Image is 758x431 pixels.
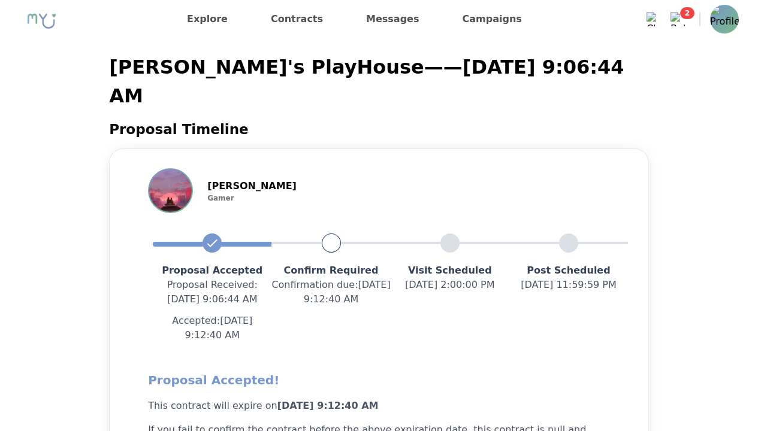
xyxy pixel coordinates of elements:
img: Profile [149,169,192,212]
b: [DATE] 9:12:40 AM [277,400,379,411]
p: [DATE] 11:59:59 PM [509,278,628,292]
img: Bell [671,12,685,26]
p: Post Scheduled [509,263,628,278]
a: Explore [182,10,232,29]
img: Profile [710,5,739,34]
a: Messages [361,10,424,29]
p: This contract will expire on [148,399,610,413]
p: Gamer [207,193,297,203]
p: Proposal Received : [DATE] 9:06:44 AM [153,278,271,306]
h2: Proposal Accepted! [148,371,610,389]
p: Proposal Accepted [153,263,271,278]
img: Chat [647,12,661,26]
p: [PERSON_NAME]'s PlayHouse — — [DATE] 9:06:44 AM [109,53,649,110]
p: Visit Scheduled [391,263,509,278]
a: Campaigns [458,10,527,29]
h2: Proposal Timeline [109,120,649,139]
p: [DATE] 2:00:00 PM [391,278,509,292]
p: Accepted: [DATE] 9:12:40 AM [153,314,271,342]
p: [PERSON_NAME] [207,179,297,193]
a: Contracts [266,10,328,29]
p: Confirmation due : [DATE] 9:12:40 AM [271,278,390,306]
p: Confirm Required [271,263,390,278]
span: 2 [680,7,694,19]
